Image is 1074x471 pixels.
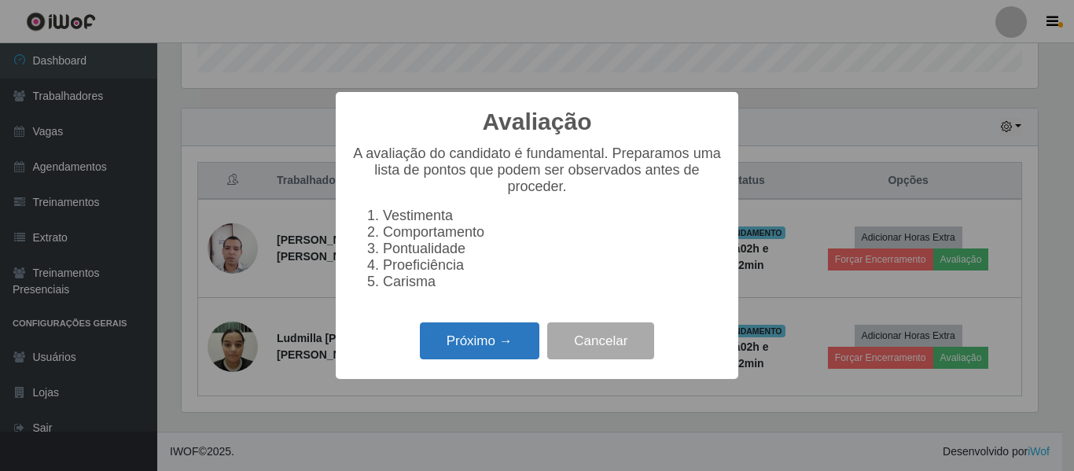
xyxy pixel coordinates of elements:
[351,145,723,195] p: A avaliação do candidato é fundamental. Preparamos uma lista de pontos que podem ser observados a...
[383,241,723,257] li: Pontualidade
[383,224,723,241] li: Comportamento
[383,257,723,274] li: Proeficiência
[383,274,723,290] li: Carisma
[483,108,592,136] h2: Avaliação
[383,208,723,224] li: Vestimenta
[420,322,539,359] button: Próximo →
[547,322,654,359] button: Cancelar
